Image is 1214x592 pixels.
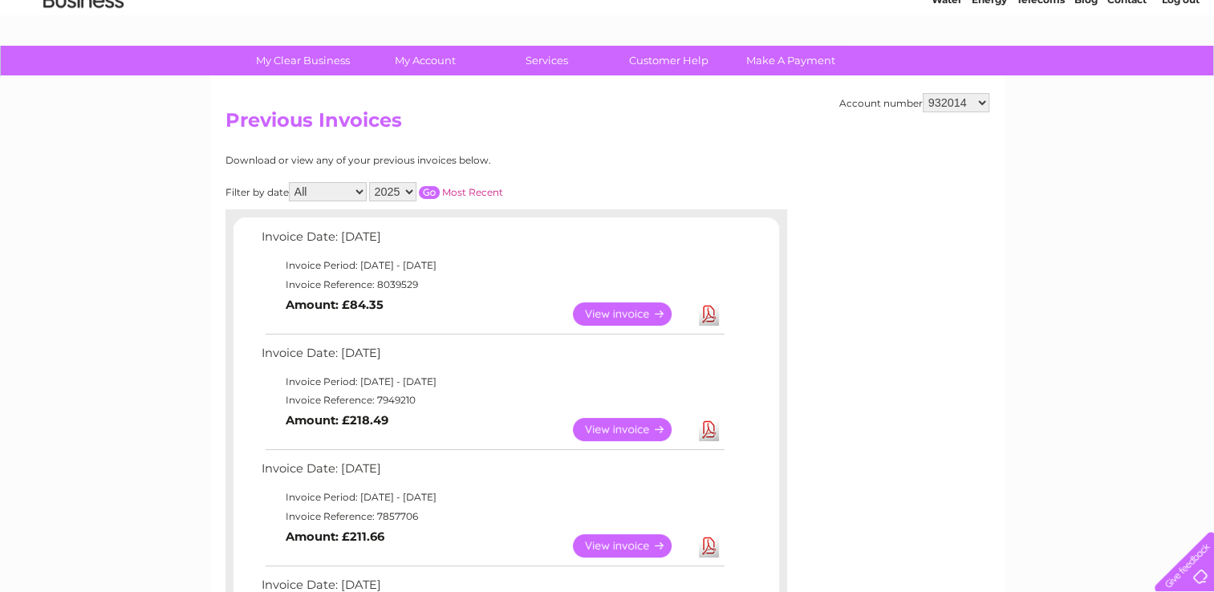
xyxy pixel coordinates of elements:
td: Invoice Period: [DATE] - [DATE] [258,256,727,275]
a: Telecoms [1017,68,1065,80]
td: Invoice Reference: 7949210 [258,391,727,410]
a: Download [699,418,719,441]
a: My Clear Business [237,46,369,75]
a: Log out [1161,68,1199,80]
b: Amount: £84.35 [286,298,384,312]
a: Contact [1107,68,1147,80]
div: Download or view any of your previous invoices below. [225,155,647,166]
div: Account number [839,93,989,112]
a: My Account [359,46,491,75]
h2: Previous Invoices [225,109,989,140]
td: Invoice Period: [DATE] - [DATE] [258,488,727,507]
a: View [573,534,691,558]
td: Invoice Reference: 8039529 [258,275,727,294]
img: logo.png [43,42,124,91]
a: Download [699,302,719,326]
td: Invoice Date: [DATE] [258,458,727,488]
a: Most Recent [442,186,503,198]
td: Invoice Date: [DATE] [258,343,727,372]
td: Invoice Date: [DATE] [258,226,727,256]
a: Services [481,46,613,75]
a: Customer Help [603,46,735,75]
a: 0333 014 3131 [912,8,1022,28]
td: Invoice Period: [DATE] - [DATE] [258,372,727,391]
b: Amount: £218.49 [286,413,388,428]
div: Filter by date [225,182,647,201]
a: View [573,418,691,441]
b: Amount: £211.66 [286,529,384,544]
a: Energy [972,68,1007,80]
a: View [573,302,691,326]
div: Clear Business is a trading name of Verastar Limited (registered in [GEOGRAPHIC_DATA] No. 3667643... [229,9,987,78]
a: Download [699,534,719,558]
a: Make A Payment [725,46,857,75]
td: Invoice Reference: 7857706 [258,507,727,526]
a: Water [932,68,962,80]
a: Blog [1074,68,1098,80]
